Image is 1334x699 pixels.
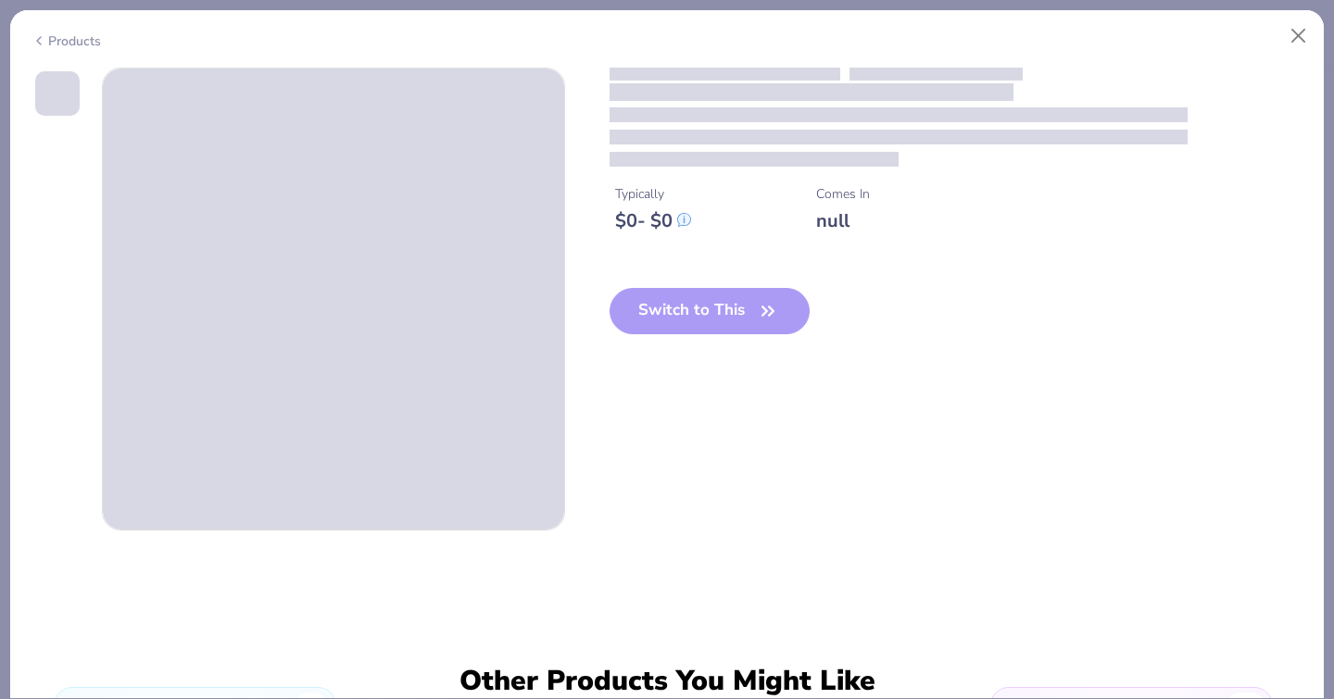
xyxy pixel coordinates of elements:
div: $ 0 - $ 0 [615,209,691,232]
div: Other Products You Might Like [447,665,887,698]
button: Close [1281,19,1316,54]
div: null [816,209,870,232]
div: Typically [615,184,691,204]
div: Products [31,31,101,51]
div: Comes In [816,184,870,204]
